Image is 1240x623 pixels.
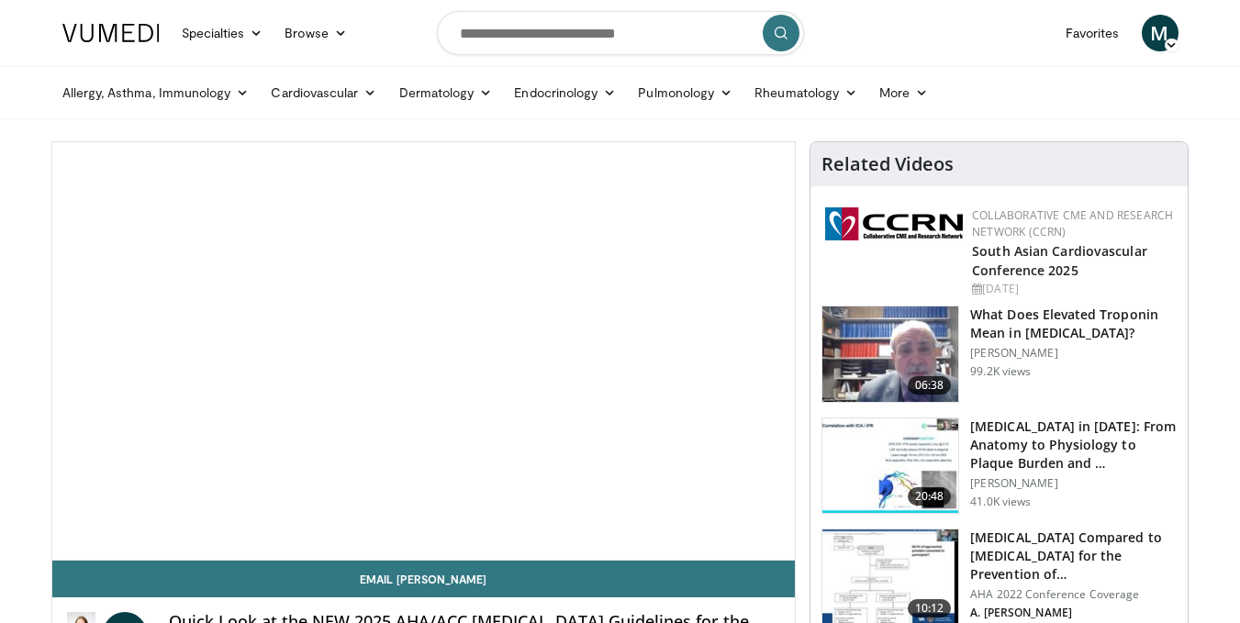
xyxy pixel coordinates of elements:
[970,476,1177,491] p: [PERSON_NAME]
[52,561,796,597] a: Email [PERSON_NAME]
[821,417,1177,515] a: 20:48 [MEDICAL_DATA] in [DATE]: From Anatomy to Physiology to Plaque Burden and … [PERSON_NAME] 4...
[627,74,743,111] a: Pulmonology
[388,74,504,111] a: Dermatology
[970,495,1031,509] p: 41.0K views
[743,74,868,111] a: Rheumatology
[260,74,387,111] a: Cardiovascular
[825,207,963,240] img: a04ee3ba-8487-4636-b0fb-5e8d268f3737.png.150x105_q85_autocrop_double_scale_upscale_version-0.2.png
[868,74,939,111] a: More
[970,528,1177,584] h3: [MEDICAL_DATA] Compared to [MEDICAL_DATA] for the Prevention of…
[908,376,952,395] span: 06:38
[972,242,1147,279] a: South Asian Cardiovascular Conference 2025
[908,599,952,617] span: 10:12
[52,142,796,561] video-js: Video Player
[970,364,1031,379] p: 99.2K views
[274,15,358,51] a: Browse
[51,74,261,111] a: Allergy, Asthma, Immunology
[503,74,627,111] a: Endocrinology
[62,24,160,42] img: VuMedi Logo
[970,417,1177,473] h3: [MEDICAL_DATA] in [DATE]: From Anatomy to Physiology to Plaque Burden and …
[970,587,1177,602] p: AHA 2022 Conference Coverage
[1055,15,1131,51] a: Favorites
[970,306,1177,342] h3: What Does Elevated Troponin Mean in [MEDICAL_DATA]?
[437,11,804,55] input: Search topics, interventions
[822,306,958,402] img: 98daf78a-1d22-4ebe-927e-10afe95ffd94.150x105_q85_crop-smart_upscale.jpg
[972,207,1173,239] a: Collaborative CME and Research Network (CCRN)
[821,306,1177,403] a: 06:38 What Does Elevated Troponin Mean in [MEDICAL_DATA]? [PERSON_NAME] 99.2K views
[908,487,952,506] span: 20:48
[1142,15,1179,51] a: M
[822,418,958,514] img: 823da73b-7a00-425d-bb7f-45c8b03b10c3.150x105_q85_crop-smart_upscale.jpg
[972,281,1173,297] div: [DATE]
[171,15,274,51] a: Specialties
[821,153,954,175] h4: Related Videos
[970,346,1177,361] p: [PERSON_NAME]
[970,606,1177,620] p: A. [PERSON_NAME]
